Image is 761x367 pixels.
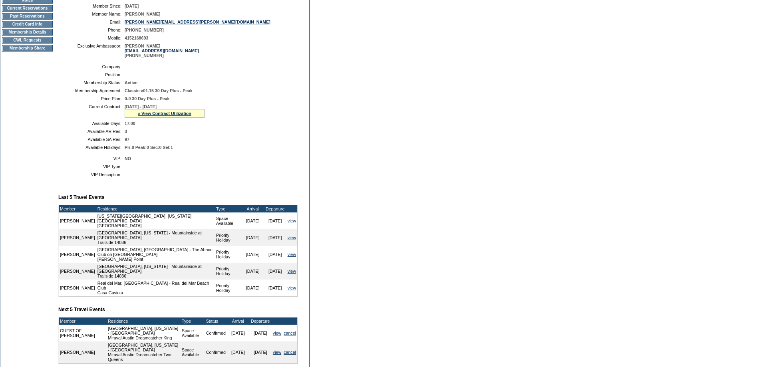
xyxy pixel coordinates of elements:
[125,137,129,142] span: 97
[288,286,296,290] a: view
[62,44,121,58] td: Exclusive Ambassador:
[96,263,215,280] td: [GEOGRAPHIC_DATA], [US_STATE] - Mountainside at [GEOGRAPHIC_DATA] Trailside 14036
[284,331,296,335] a: cancel
[242,212,264,229] td: [DATE]
[62,137,121,142] td: Available SA Res:
[125,88,193,93] span: Classic v01.15 30 Day Plus - Peak
[59,263,96,280] td: [PERSON_NAME]
[2,21,53,28] td: Credit Card Info
[62,20,121,24] td: Email:
[249,325,272,341] td: [DATE]
[2,29,53,36] td: Membership Details
[58,307,105,312] b: Next 5 Travel Events
[125,44,199,58] span: [PERSON_NAME] [PHONE_NUMBER]
[107,325,181,341] td: [GEOGRAPHIC_DATA], [US_STATE] - [GEOGRAPHIC_DATA] Miraval Austin Dreamcatcher King
[125,80,137,85] span: Active
[215,205,242,212] td: Type
[58,194,104,200] b: Last 5 Travel Events
[62,72,121,77] td: Position:
[62,156,121,161] td: VIP:
[62,80,121,85] td: Membership Status:
[125,121,135,126] span: 17.00
[59,246,96,263] td: [PERSON_NAME]
[62,121,121,126] td: Available Days:
[264,212,286,229] td: [DATE]
[62,28,121,32] td: Phone:
[125,4,139,8] span: [DATE]
[242,229,264,246] td: [DATE]
[249,317,272,325] td: Departure
[125,20,270,24] a: [PERSON_NAME][EMAIL_ADDRESS][PERSON_NAME][DOMAIN_NAME]
[62,172,121,177] td: VIP Description:
[125,12,160,16] span: [PERSON_NAME]
[62,36,121,40] td: Mobile:
[62,104,121,118] td: Current Contract:
[2,45,53,52] td: Membership Share
[62,12,121,16] td: Member Name:
[96,280,215,296] td: Real del Mar, [GEOGRAPHIC_DATA] - Real del Mar Beach Club Casa Gaviota
[242,263,264,280] td: [DATE]
[249,341,272,363] td: [DATE]
[125,96,170,101] span: 0-0 30 Day Plus - Peak
[215,229,242,246] td: Priority Holiday
[107,341,181,363] td: [GEOGRAPHIC_DATA], [US_STATE] - [GEOGRAPHIC_DATA] Miraval Austin Dreamcatcher Two Queens
[125,156,131,161] span: NO
[59,212,96,229] td: [PERSON_NAME]
[138,111,191,116] a: » View Contract Utilization
[59,325,104,341] td: GUEST OF [PERSON_NAME]
[59,229,96,246] td: [PERSON_NAME]
[181,341,205,363] td: Space Available
[273,350,281,355] a: view
[215,280,242,296] td: Priority Holiday
[288,235,296,240] a: view
[205,341,227,363] td: Confirmed
[284,350,296,355] a: cancel
[273,331,281,335] a: view
[242,205,264,212] td: Arrival
[62,88,121,93] td: Membership Agreement:
[181,325,205,341] td: Space Available
[96,205,215,212] td: Residence
[62,164,121,169] td: VIP Type:
[2,5,53,12] td: Current Reservations
[264,229,286,246] td: [DATE]
[288,218,296,223] a: view
[242,246,264,263] td: [DATE]
[96,212,215,229] td: [US_STATE][GEOGRAPHIC_DATA], [US_STATE][GEOGRAPHIC_DATA] [GEOGRAPHIC_DATA]
[125,104,157,109] span: [DATE] - [DATE]
[205,317,227,325] td: Status
[288,269,296,274] a: view
[264,246,286,263] td: [DATE]
[181,317,205,325] td: Type
[59,205,96,212] td: Member
[215,246,242,263] td: Priority Holiday
[215,263,242,280] td: Priority Holiday
[2,13,53,20] td: Past Reservations
[125,48,199,53] a: [EMAIL_ADDRESS][DOMAIN_NAME]
[62,64,121,69] td: Company:
[62,129,121,134] td: Available AR Res:
[227,341,249,363] td: [DATE]
[125,36,148,40] span: 4152168693
[264,280,286,296] td: [DATE]
[264,263,286,280] td: [DATE]
[242,280,264,296] td: [DATE]
[59,280,96,296] td: [PERSON_NAME]
[125,129,127,134] span: 3
[125,28,164,32] span: [PHONE_NUMBER]
[125,145,173,150] span: Pri:0 Peak:0 Sec:0 Sel:1
[107,317,181,325] td: Residence
[227,325,249,341] td: [DATE]
[264,205,286,212] td: Departure
[96,229,215,246] td: [GEOGRAPHIC_DATA], [US_STATE] - Mountainside at [GEOGRAPHIC_DATA] Trailside 14036
[62,96,121,101] td: Price Plan:
[215,212,242,229] td: Space Available
[96,246,215,263] td: [GEOGRAPHIC_DATA], [GEOGRAPHIC_DATA] - The Abaco Club on [GEOGRAPHIC_DATA] [PERSON_NAME] Point
[2,37,53,44] td: CWL Requests
[205,325,227,341] td: Confirmed
[288,252,296,257] a: view
[227,317,249,325] td: Arrival
[62,145,121,150] td: Available Holidays:
[59,317,104,325] td: Member
[59,341,104,363] td: [PERSON_NAME]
